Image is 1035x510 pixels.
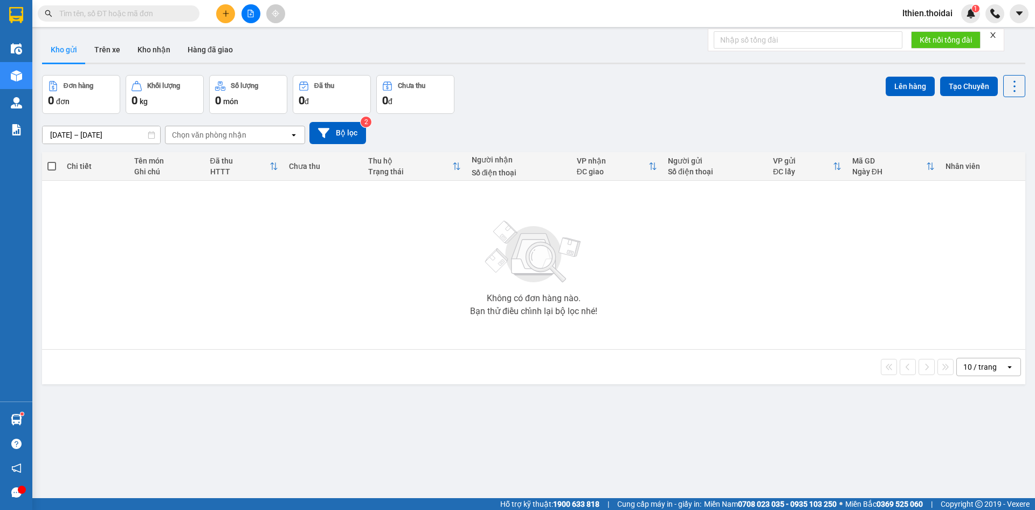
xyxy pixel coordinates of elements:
[972,5,979,12] sup: 1
[222,10,230,17] span: plus
[210,167,270,176] div: HTTT
[42,75,120,114] button: Đơn hàng0đơn
[382,94,388,107] span: 0
[48,94,54,107] span: 0
[617,498,701,510] span: Cung cấp máy in - giấy in:
[126,75,204,114] button: Khối lượng0kg
[45,10,52,17] span: search
[305,97,309,106] span: đ
[42,37,86,63] button: Kho gửi
[472,155,566,164] div: Người nhận
[553,500,599,508] strong: 1900 633 818
[11,439,22,449] span: question-circle
[975,500,983,508] span: copyright
[376,75,454,114] button: Chưa thu0đ
[309,122,366,144] button: Bộ lọc
[11,124,22,135] img: solution-icon
[398,82,425,90] div: Chưa thu
[571,152,663,181] th: Toggle SortBy
[293,75,371,114] button: Đã thu0đ
[172,130,246,140] div: Chọn văn phòng nhận
[886,77,935,96] button: Lên hàng
[9,7,23,23] img: logo-vxr
[388,97,392,106] span: đ
[487,294,581,303] div: Không có đơn hàng nào.
[231,82,258,90] div: Số lượng
[11,97,22,108] img: warehouse-icon
[990,9,1000,18] img: phone-icon
[1015,9,1024,18] span: caret-down
[940,77,998,96] button: Tạo Chuyến
[668,157,762,165] div: Người gửi
[974,5,977,12] span: 1
[67,162,123,171] div: Chi tiết
[852,167,926,176] div: Ngày ĐH
[216,4,235,23] button: plus
[299,94,305,107] span: 0
[241,4,260,23] button: file-add
[839,502,843,506] span: ⚪️
[966,9,976,18] img: icon-new-feature
[368,167,452,176] div: Trạng thái
[946,162,1020,171] div: Nhân viên
[768,152,847,181] th: Toggle SortBy
[314,82,334,90] div: Đã thu
[920,34,972,46] span: Kết nối tổng đài
[140,97,148,106] span: kg
[845,498,923,510] span: Miền Bắc
[215,94,221,107] span: 0
[20,412,24,416] sup: 1
[59,8,187,19] input: Tìm tên, số ĐT hoặc mã đơn
[773,157,833,165] div: VP gửi
[877,500,923,508] strong: 0369 525 060
[11,487,22,498] span: message
[129,37,179,63] button: Kho nhận
[11,43,22,55] img: warehouse-icon
[43,126,160,144] input: Select a date range.
[11,414,22,425] img: warehouse-icon
[132,94,137,107] span: 0
[134,167,199,176] div: Ghi chú
[704,498,837,510] span: Miền Nam
[1010,4,1029,23] button: caret-down
[911,31,981,49] button: Kết nối tổng đài
[668,167,762,176] div: Số điện thoại
[894,6,961,20] span: lthien.thoidai
[247,10,254,17] span: file-add
[289,131,298,139] svg: open
[147,82,180,90] div: Khối lượng
[179,37,241,63] button: Hàng đã giao
[480,214,588,290] img: svg+xml;base64,PHN2ZyBjbGFzcz0ibGlzdC1wbHVnX19zdmciIHhtbG5zPSJodHRwOi8vd3d3LnczLm9yZy8yMDAwL3N2Zy...
[931,498,933,510] span: |
[209,75,287,114] button: Số lượng0món
[11,463,22,473] span: notification
[363,152,466,181] th: Toggle SortBy
[289,162,357,171] div: Chưa thu
[608,498,609,510] span: |
[266,4,285,23] button: aim
[223,97,238,106] span: món
[963,362,997,372] div: 10 / trang
[272,10,279,17] span: aim
[472,168,566,177] div: Số điện thoại
[852,157,926,165] div: Mã GD
[577,167,648,176] div: ĐC giao
[500,498,599,510] span: Hỗ trợ kỹ thuật:
[773,167,833,176] div: ĐC lấy
[56,97,70,106] span: đơn
[714,31,902,49] input: Nhập số tổng đài
[1005,363,1014,371] svg: open
[738,500,837,508] strong: 0708 023 035 - 0935 103 250
[205,152,284,181] th: Toggle SortBy
[86,37,129,63] button: Trên xe
[368,157,452,165] div: Thu hộ
[470,307,597,316] div: Bạn thử điều chỉnh lại bộ lọc nhé!
[11,70,22,81] img: warehouse-icon
[210,157,270,165] div: Đã thu
[134,157,199,165] div: Tên món
[989,31,997,39] span: close
[847,152,940,181] th: Toggle SortBy
[361,117,371,127] sup: 2
[577,157,648,165] div: VP nhận
[64,82,93,90] div: Đơn hàng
